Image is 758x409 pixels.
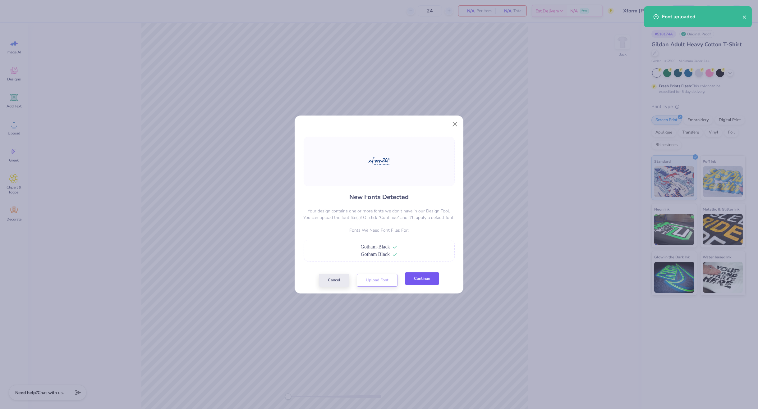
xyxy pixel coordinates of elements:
[742,13,747,20] button: close
[304,208,455,221] p: Your design contains one or more fonts we don't have in our Design Tool. You can upload the font ...
[319,274,349,287] button: Cancel
[361,244,390,249] span: Gotham-Black
[361,252,390,257] span: Gotham Black
[405,272,439,285] button: Continue
[662,13,742,20] div: Font uploaded
[349,193,409,202] h4: New Fonts Detected
[304,227,455,234] p: Fonts We Need Font Files For:
[449,118,461,130] button: Close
